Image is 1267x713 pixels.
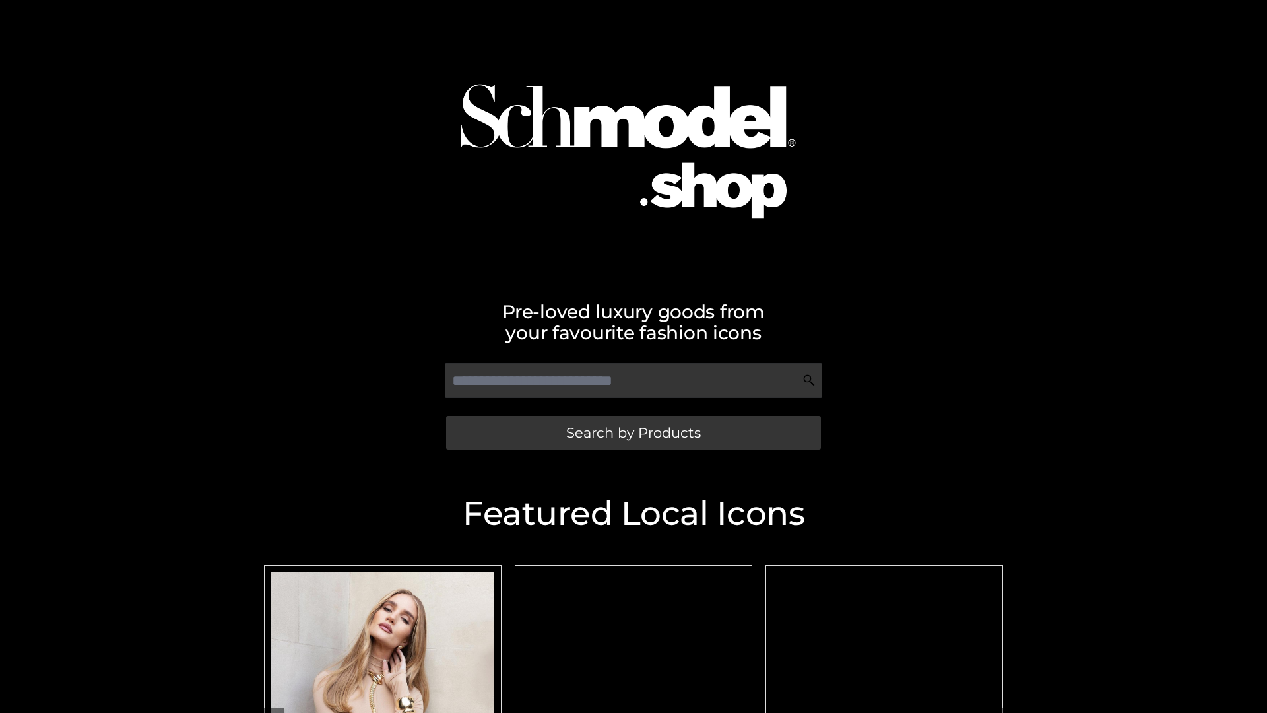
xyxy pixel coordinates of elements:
h2: Pre-loved luxury goods from your favourite fashion icons [257,301,1010,343]
h2: Featured Local Icons​ [257,497,1010,530]
span: Search by Products [566,426,701,440]
img: Search Icon [802,374,816,387]
a: Search by Products [446,416,821,450]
